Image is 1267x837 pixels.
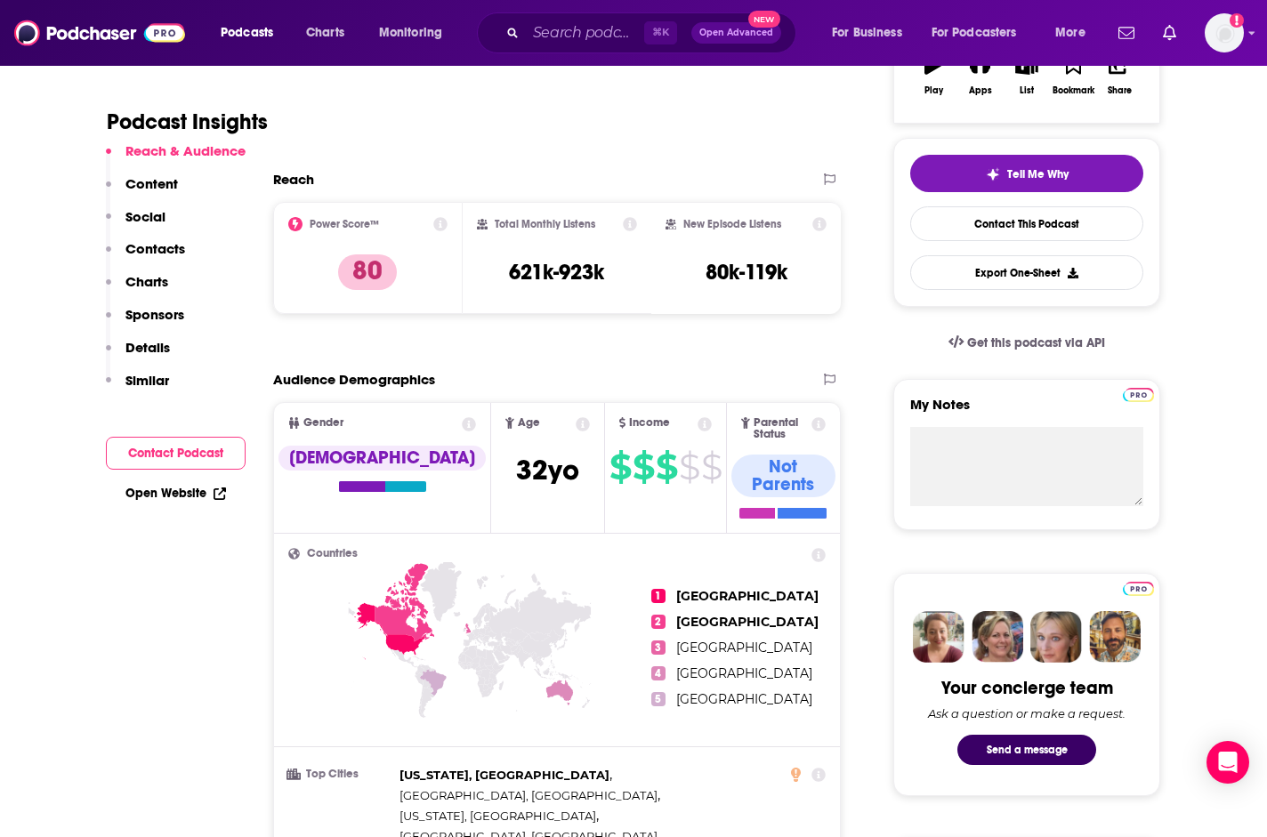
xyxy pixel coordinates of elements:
[1043,19,1108,47] button: open menu
[399,785,660,806] span: ,
[644,21,677,44] span: ⌘ K
[221,20,273,45] span: Podcasts
[691,22,781,44] button: Open AdvancedNew
[1089,611,1141,663] img: Jon Profile
[1007,167,1069,181] span: Tell Me Why
[913,611,964,663] img: Sydney Profile
[295,19,355,47] a: Charts
[307,548,358,559] span: Countries
[1123,579,1154,596] a: Pro website
[14,16,185,50] a: Podchaser - Follow, Share and Rate Podcasts
[706,259,787,286] h3: 80k-119k
[1123,582,1154,596] img: Podchaser Pro
[699,28,773,37] span: Open Advanced
[106,240,185,273] button: Contacts
[1053,85,1094,96] div: Bookmark
[494,12,813,53] div: Search podcasts, credits, & more...
[1097,43,1143,107] button: Share
[125,208,165,225] p: Social
[399,765,612,785] span: ,
[656,453,677,481] span: $
[399,806,599,826] span: ,
[676,640,812,656] span: [GEOGRAPHIC_DATA]
[651,615,666,629] span: 2
[495,218,595,230] h2: Total Monthly Listens
[125,142,246,159] p: Reach & Audience
[651,666,666,680] span: 4
[367,19,465,47] button: open menu
[934,321,1119,365] a: Get this podcast via API
[106,339,170,372] button: Details
[106,437,246,470] button: Contact Podcast
[1206,741,1249,784] div: Open Intercom Messenger
[910,255,1143,290] button: Export One-Sheet
[1205,13,1244,52] span: Logged in as evankrask
[125,240,185,257] p: Contacts
[1050,43,1096,107] button: Bookmark
[125,175,178,192] p: Content
[920,19,1043,47] button: open menu
[518,417,540,429] span: Age
[972,611,1023,663] img: Barbara Profile
[125,339,170,356] p: Details
[928,706,1126,720] div: Ask a question or make a request.
[967,335,1105,350] span: Get this podcast via API
[1111,18,1142,48] a: Show notifications dropdown
[1004,43,1050,107] button: List
[832,20,902,45] span: For Business
[956,43,1003,107] button: Apps
[932,20,1017,45] span: For Podcasters
[278,446,486,471] div: [DEMOGRAPHIC_DATA]
[748,11,780,28] span: New
[273,371,435,388] h2: Audience Demographics
[676,588,819,604] span: [GEOGRAPHIC_DATA]
[1020,85,1034,96] div: List
[125,486,226,501] a: Open Website
[125,273,168,290] p: Charts
[106,208,165,241] button: Social
[941,677,1113,699] div: Your concierge team
[754,417,809,440] span: Parental Status
[288,769,392,780] h3: Top Cities
[683,218,781,230] h2: New Episode Listens
[609,453,631,481] span: $
[1123,385,1154,402] a: Pro website
[338,254,397,290] p: 80
[676,614,819,630] span: [GEOGRAPHIC_DATA]
[701,453,722,481] span: $
[306,20,344,45] span: Charts
[125,372,169,389] p: Similar
[106,175,178,208] button: Content
[1123,388,1154,402] img: Podchaser Pro
[651,589,666,603] span: 1
[1108,85,1132,96] div: Share
[969,85,992,96] div: Apps
[526,19,644,47] input: Search podcasts, credits, & more...
[731,455,835,497] div: Not Parents
[310,218,379,230] h2: Power Score™
[910,155,1143,192] button: tell me why sparkleTell Me Why
[379,20,442,45] span: Monitoring
[957,735,1096,765] button: Send a message
[125,306,184,323] p: Sponsors
[303,417,343,429] span: Gender
[676,691,812,707] span: [GEOGRAPHIC_DATA]
[208,19,296,47] button: open menu
[399,768,609,782] span: [US_STATE], [GEOGRAPHIC_DATA]
[1055,20,1085,45] span: More
[107,109,268,135] h1: Podcast Insights
[676,665,812,681] span: [GEOGRAPHIC_DATA]
[910,43,956,107] button: Play
[679,453,699,481] span: $
[106,142,246,175] button: Reach & Audience
[819,19,924,47] button: open menu
[399,788,658,802] span: [GEOGRAPHIC_DATA], [GEOGRAPHIC_DATA]
[509,259,604,286] h3: 621k-923k
[516,453,579,487] span: 32 yo
[924,85,943,96] div: Play
[1230,13,1244,28] svg: Add a profile image
[273,171,314,188] h2: Reach
[629,417,670,429] span: Income
[1156,18,1183,48] a: Show notifications dropdown
[651,640,666,655] span: 3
